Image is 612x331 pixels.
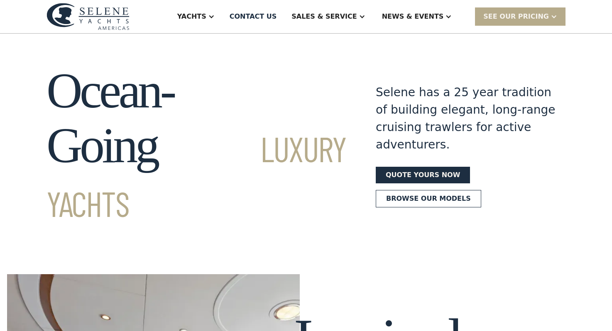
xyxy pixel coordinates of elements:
div: SEE Our Pricing [483,12,549,22]
div: SEE Our Pricing [475,7,565,25]
a: Browse our models [376,190,481,207]
h1: Ocean-Going [47,63,346,228]
div: Selene has a 25 year tradition of building elegant, long-range cruising trawlers for active adven... [376,84,565,153]
div: Contact US [230,12,277,22]
img: logo [47,3,130,30]
span: Luxury Yachts [47,127,346,224]
div: Yachts [177,12,206,22]
div: Sales & Service [291,12,357,22]
div: News & EVENTS [382,12,444,22]
a: Quote yours now [376,167,470,183]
